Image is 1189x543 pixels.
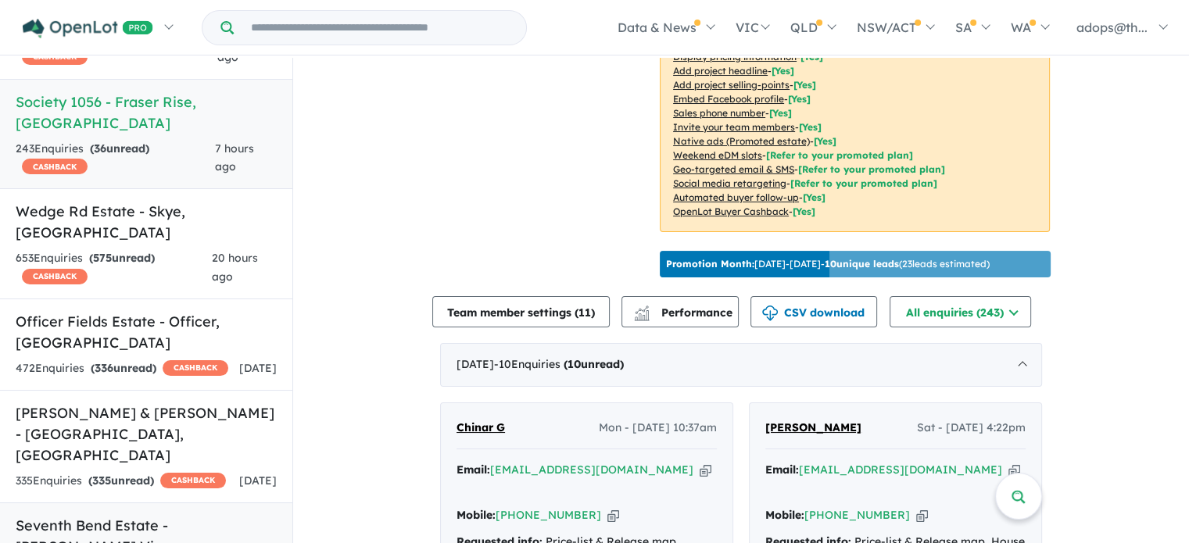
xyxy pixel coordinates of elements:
button: Performance [621,296,739,327]
span: [ Yes ] [800,51,823,63]
u: Add project selling-points [673,79,790,91]
strong: Email: [457,463,490,477]
h5: [PERSON_NAME] & [PERSON_NAME] - [GEOGRAPHIC_DATA] , [GEOGRAPHIC_DATA] [16,402,277,466]
strong: ( unread) [88,473,154,488]
div: [DATE] [440,343,1042,387]
button: Copy [700,462,711,478]
strong: Mobile: [765,508,804,522]
div: 335 Enquir ies [16,472,226,491]
strong: ( unread) [91,361,156,375]
span: [ Yes ] [788,93,811,105]
button: Team member settings (11) [432,296,610,327]
a: [PHONE_NUMBER] [804,508,910,522]
span: [Refer to your promoted plan] [766,149,913,161]
span: - 10 Enquir ies [494,357,624,371]
a: [EMAIL_ADDRESS][DOMAIN_NAME] [490,463,693,477]
u: Native ads (Promoted estate) [673,135,810,147]
span: 10 [568,357,581,371]
h5: Officer Fields Estate - Officer , [GEOGRAPHIC_DATA] [16,311,277,353]
u: Embed Facebook profile [673,93,784,105]
img: download icon [762,305,778,321]
span: [ Yes ] [799,121,822,133]
span: 36 [94,141,106,155]
span: [Refer to your promoted plan] [790,177,937,189]
span: [DATE] [239,361,277,375]
h5: Wedge Rd Estate - Skye , [GEOGRAPHIC_DATA] [16,201,277,243]
span: Chinar G [457,420,505,434]
strong: Email: [765,463,799,477]
span: 20 hours ago [212,251,258,284]
span: [Yes] [814,135,836,147]
span: [ Yes ] [793,79,816,91]
strong: ( unread) [89,251,155,265]
span: Mon - [DATE] 10:37am [599,419,717,438]
span: [Yes] [793,205,815,217]
button: Copy [1008,462,1020,478]
span: [DATE] [239,473,277,488]
button: Copy [916,507,928,523]
div: 243 Enquir ies [16,140,215,177]
u: Social media retargeting [673,177,786,189]
span: Performance [636,305,732,320]
span: 336 [95,361,113,375]
span: adops@th... [1076,20,1148,35]
span: 3 hours ago [217,31,256,64]
u: Sales phone number [673,107,765,119]
img: bar-chart.svg [634,310,650,320]
span: CASHBACK [163,360,228,376]
span: Sat - [DATE] 4:22pm [917,419,1026,438]
u: Invite your team members [673,121,795,133]
span: CASHBACK [160,473,226,488]
b: Promotion Month: [666,258,754,270]
span: [Refer to your promoted plan] [798,163,945,175]
u: Geo-targeted email & SMS [673,163,794,175]
span: [Yes] [803,191,825,203]
button: CSV download [750,296,877,327]
span: [ Yes ] [772,65,794,77]
span: 335 [92,473,111,488]
span: [PERSON_NAME] [765,420,861,434]
b: 10 unique leads [825,258,899,270]
span: [ Yes ] [769,107,792,119]
img: line-chart.svg [635,305,649,314]
u: Display pricing information [673,51,797,63]
p: [DATE] - [DATE] - ( 23 leads estimated) [666,257,990,271]
a: [EMAIL_ADDRESS][DOMAIN_NAME] [799,463,1002,477]
div: 472 Enquir ies [16,359,228,378]
a: Chinar G [457,419,505,438]
div: 653 Enquir ies [16,249,212,287]
h5: Society 1056 - Fraser Rise , [GEOGRAPHIC_DATA] [16,91,277,134]
strong: Mobile: [457,508,496,522]
span: 575 [93,251,112,265]
a: [PERSON_NAME] [765,419,861,438]
strong: ( unread) [564,357,624,371]
u: Weekend eDM slots [673,149,762,161]
a: [PHONE_NUMBER] [496,508,601,522]
u: OpenLot Buyer Cashback [673,205,789,217]
span: 7 hours ago [215,141,254,174]
span: 11 [578,305,591,320]
img: Openlot PRO Logo White [23,19,153,38]
span: CASHBACK [22,159,88,174]
u: Automated buyer follow-up [673,191,799,203]
button: All enquiries (243) [890,296,1031,327]
input: Try estate name, suburb, builder or developer [237,11,523,45]
button: Copy [607,507,619,523]
span: CASHBACK [22,269,88,284]
u: Add project headline [673,65,768,77]
strong: ( unread) [90,141,149,155]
